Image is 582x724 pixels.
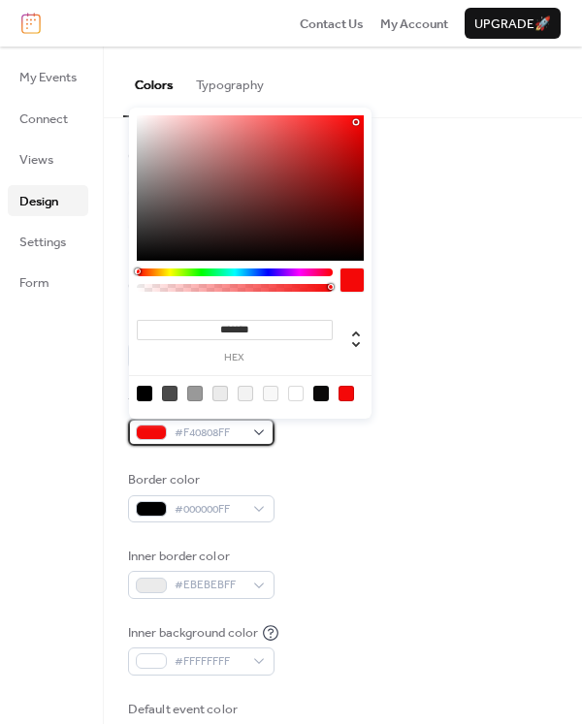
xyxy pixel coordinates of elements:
[8,185,88,216] a: Design
[19,110,68,129] span: Connect
[339,386,354,401] div: rgb(244, 8, 8)
[8,143,88,174] a: Views
[212,386,228,401] div: rgb(235, 235, 235)
[128,623,258,643] div: Inner background color
[8,61,88,92] a: My Events
[8,267,88,298] a: Form
[137,386,152,401] div: rgb(0, 0, 0)
[184,47,275,114] button: Typography
[128,700,271,719] div: Default event color
[21,13,41,34] img: logo
[8,226,88,257] a: Settings
[263,386,278,401] div: rgb(248, 248, 248)
[19,150,53,170] span: Views
[175,424,243,443] span: #F40808FF
[19,68,77,87] span: My Events
[380,14,448,33] a: My Account
[175,500,243,519] span: #000000FF
[175,652,243,672] span: #FFFFFFFF
[175,576,243,595] span: #EBEBEBFF
[465,8,561,39] button: Upgrade🚀
[123,47,184,116] button: Colors
[380,15,448,34] span: My Account
[162,386,178,401] div: rgb(74, 74, 74)
[187,386,203,401] div: rgb(153, 153, 153)
[313,386,329,401] div: rgb(10, 9, 9)
[128,547,271,566] div: Inner border color
[300,14,364,33] a: Contact Us
[19,192,58,211] span: Design
[238,386,253,401] div: rgb(243, 243, 243)
[474,15,551,34] span: Upgrade 🚀
[128,470,271,489] div: Border color
[288,386,304,401] div: rgb(255, 255, 255)
[300,15,364,34] span: Contact Us
[19,273,49,293] span: Form
[137,353,333,363] label: hex
[8,103,88,134] a: Connect
[19,233,66,252] span: Settings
